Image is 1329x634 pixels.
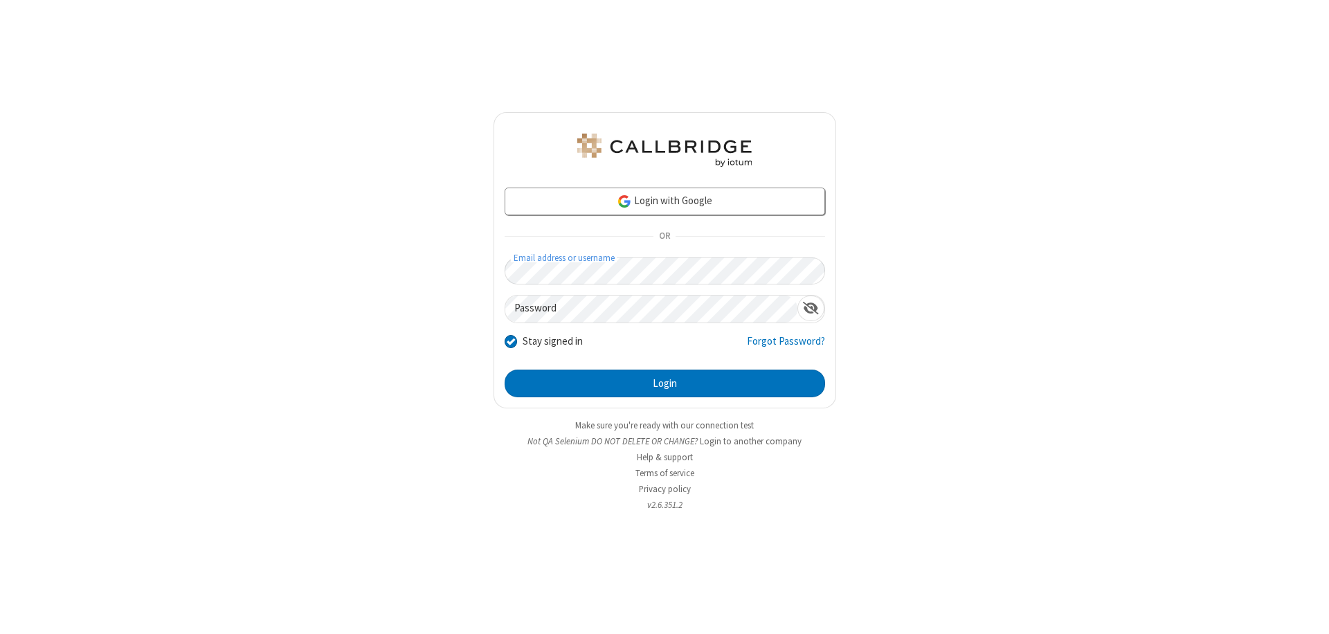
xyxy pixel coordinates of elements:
div: Show password [797,296,824,321]
a: Help & support [637,451,693,463]
img: google-icon.png [617,194,632,209]
a: Login with Google [505,188,825,215]
iframe: Chat [1294,598,1319,624]
img: QA Selenium DO NOT DELETE OR CHANGE [575,134,754,167]
input: Email address or username [505,257,825,284]
a: Make sure you're ready with our connection test [575,419,754,431]
a: Forgot Password? [747,334,825,360]
a: Terms of service [635,467,694,479]
label: Stay signed in [523,334,583,350]
a: Privacy policy [639,483,691,495]
input: Password [505,296,797,323]
span: OR [653,227,676,246]
button: Login [505,370,825,397]
li: Not QA Selenium DO NOT DELETE OR CHANGE? [494,435,836,448]
li: v2.6.351.2 [494,498,836,511]
button: Login to another company [700,435,802,448]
